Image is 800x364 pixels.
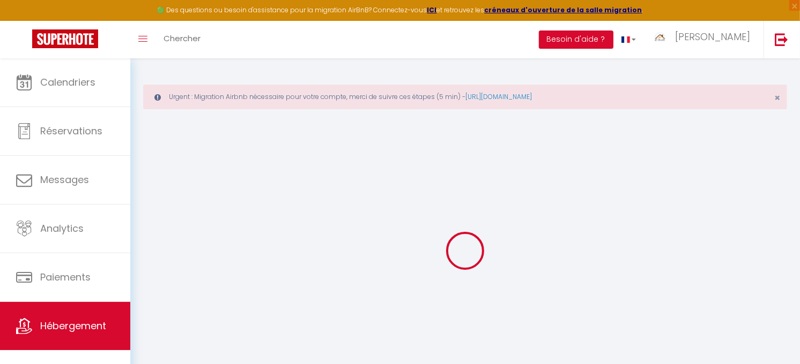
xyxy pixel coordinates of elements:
[539,31,613,49] button: Besoin d'aide ?
[40,222,84,235] span: Analytics
[40,270,91,284] span: Paiements
[644,21,764,58] a: ... [PERSON_NAME]
[774,93,780,103] button: Close
[40,124,102,138] span: Réservations
[465,92,532,101] a: [URL][DOMAIN_NAME]
[40,75,95,89] span: Calendriers
[9,4,41,36] button: Ouvrir le widget de chat LiveChat
[652,32,668,42] img: ...
[774,91,780,104] span: ×
[675,30,750,43] span: [PERSON_NAME]
[485,5,642,14] a: créneaux d'ouverture de la salle migration
[754,316,792,356] iframe: Chat
[32,29,98,48] img: Super Booking
[164,33,201,44] span: Chercher
[143,85,787,109] div: Urgent : Migration Airbnb nécessaire pour votre compte, merci de suivre ces étapes (5 min) -
[40,319,106,332] span: Hébergement
[155,21,209,58] a: Chercher
[427,5,437,14] a: ICI
[775,33,788,46] img: logout
[40,173,89,186] span: Messages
